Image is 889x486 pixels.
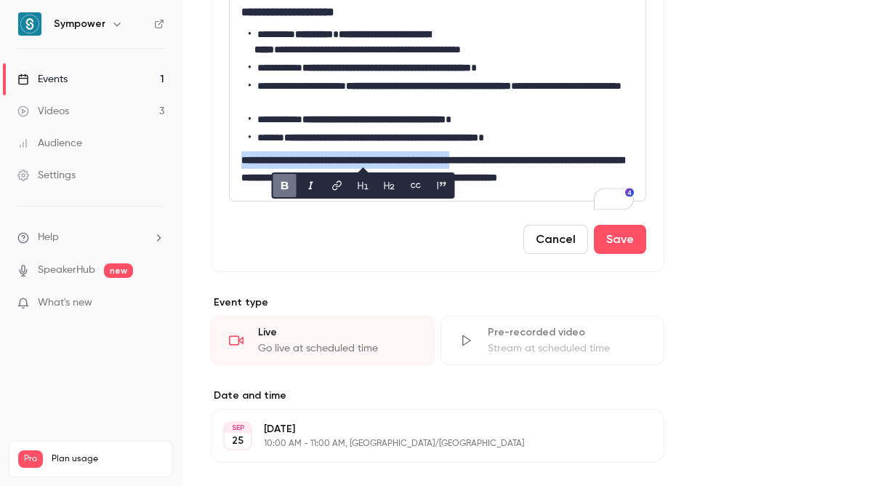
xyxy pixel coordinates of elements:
[523,225,588,254] button: Cancel
[18,12,41,36] img: Sympower
[104,263,133,278] span: new
[326,174,349,197] button: link
[38,295,92,311] span: What's new
[38,263,95,278] a: SpeakerHub
[211,389,664,403] label: Date and time
[232,434,244,448] p: 25
[264,438,587,450] p: 10:00 AM - 11:00 AM, [GEOGRAPHIC_DATA]/[GEOGRAPHIC_DATA]
[17,136,82,151] div: Audience
[18,450,43,468] span: Pro
[441,316,664,365] div: Pre-recorded videoStream at scheduled time
[258,341,417,356] div: Go live at scheduled time
[299,174,323,197] button: italic
[54,17,105,31] h6: Sympower
[17,72,68,87] div: Events
[488,325,646,340] div: Pre-recorded video
[17,104,69,119] div: Videos
[38,230,59,245] span: Help
[225,423,251,433] div: SEP
[17,168,76,183] div: Settings
[264,422,587,437] p: [DATE]
[211,316,435,365] div: LiveGo live at scheduled time
[17,230,164,245] li: help-dropdown-opener
[258,325,417,340] div: Live
[147,297,164,310] iframe: Noticeable Trigger
[430,174,454,197] button: blockquote
[488,341,646,356] div: Stream at scheduled time
[594,225,646,254] button: Save
[52,453,164,465] span: Plan usage
[273,174,297,197] button: bold
[211,295,664,310] p: Event type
